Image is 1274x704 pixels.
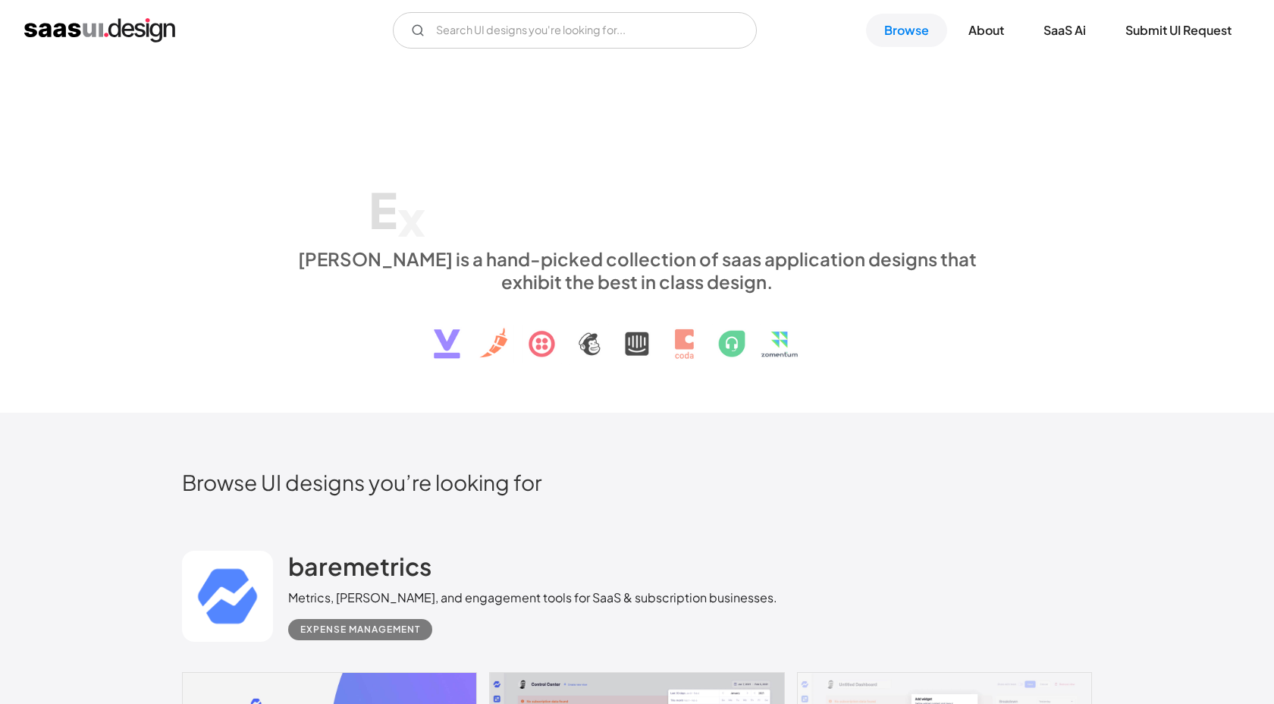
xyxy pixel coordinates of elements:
div: Metrics, [PERSON_NAME], and engagement tools for SaaS & subscription businesses. [288,589,777,607]
div: Expense Management [300,621,420,639]
div: [PERSON_NAME] is a hand-picked collection of saas application designs that exhibit the best in cl... [288,247,986,293]
a: home [24,18,175,42]
h1: Explore SaaS UI design patterns & interactions. [288,116,986,233]
a: Submit UI Request [1107,14,1250,47]
a: SaaS Ai [1025,14,1104,47]
a: baremetrics [288,551,431,589]
input: Search UI designs you're looking for... [393,12,757,49]
a: About [950,14,1022,47]
h2: Browse UI designs you’re looking for [182,469,1092,495]
div: x [397,187,425,246]
form: Email Form [393,12,757,49]
a: Browse [866,14,947,47]
img: text, icon, saas logo [407,293,867,372]
div: E [369,181,397,239]
h2: baremetrics [288,551,431,581]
